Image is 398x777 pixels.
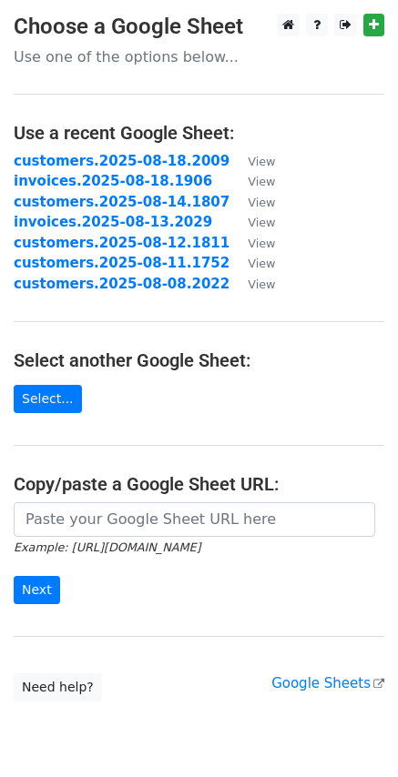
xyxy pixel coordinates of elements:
[14,673,102,701] a: Need help?
[230,214,275,230] a: View
[14,153,230,169] a: customers.2025-08-18.2009
[248,257,275,270] small: View
[14,214,212,230] a: invoices.2025-08-13.2029
[230,153,275,169] a: View
[14,173,212,189] a: invoices.2025-08-18.1906
[248,216,275,229] small: View
[230,235,275,251] a: View
[14,502,375,537] input: Paste your Google Sheet URL here
[248,175,275,188] small: View
[230,173,275,189] a: View
[271,675,384,691] a: Google Sheets
[14,385,82,413] a: Select...
[14,122,384,144] h4: Use a recent Google Sheet:
[14,47,384,66] p: Use one of the options below...
[230,276,275,292] a: View
[14,194,230,210] a: customers.2025-08-14.1807
[248,237,275,250] small: View
[14,276,230,292] a: customers.2025-08-08.2022
[248,277,275,291] small: View
[14,255,230,271] a: customers.2025-08-11.1752
[14,473,384,495] h4: Copy/paste a Google Sheet URL:
[14,349,384,371] h4: Select another Google Sheet:
[230,255,275,271] a: View
[248,155,275,168] small: View
[14,14,384,40] h3: Choose a Google Sheet
[14,540,200,554] small: Example: [URL][DOMAIN_NAME]
[230,194,275,210] a: View
[248,196,275,209] small: View
[14,235,230,251] a: customers.2025-08-12.1811
[14,576,60,604] input: Next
